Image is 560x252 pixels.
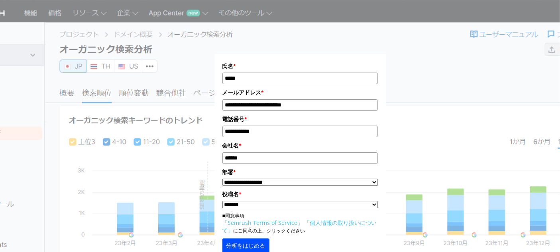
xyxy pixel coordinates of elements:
label: 氏名 [222,62,378,71]
p: ■同意事項 にご同意の上、クリックください [222,212,378,234]
a: 「Semrush Terms of Service」 [222,219,303,226]
a: 「個人情報の取り扱いについて」 [222,219,377,234]
label: メールアドレス [222,88,378,97]
label: 電話番号 [222,115,378,124]
label: 会社名 [222,141,378,150]
label: 役職名 [222,190,378,199]
label: 部署 [222,168,378,177]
